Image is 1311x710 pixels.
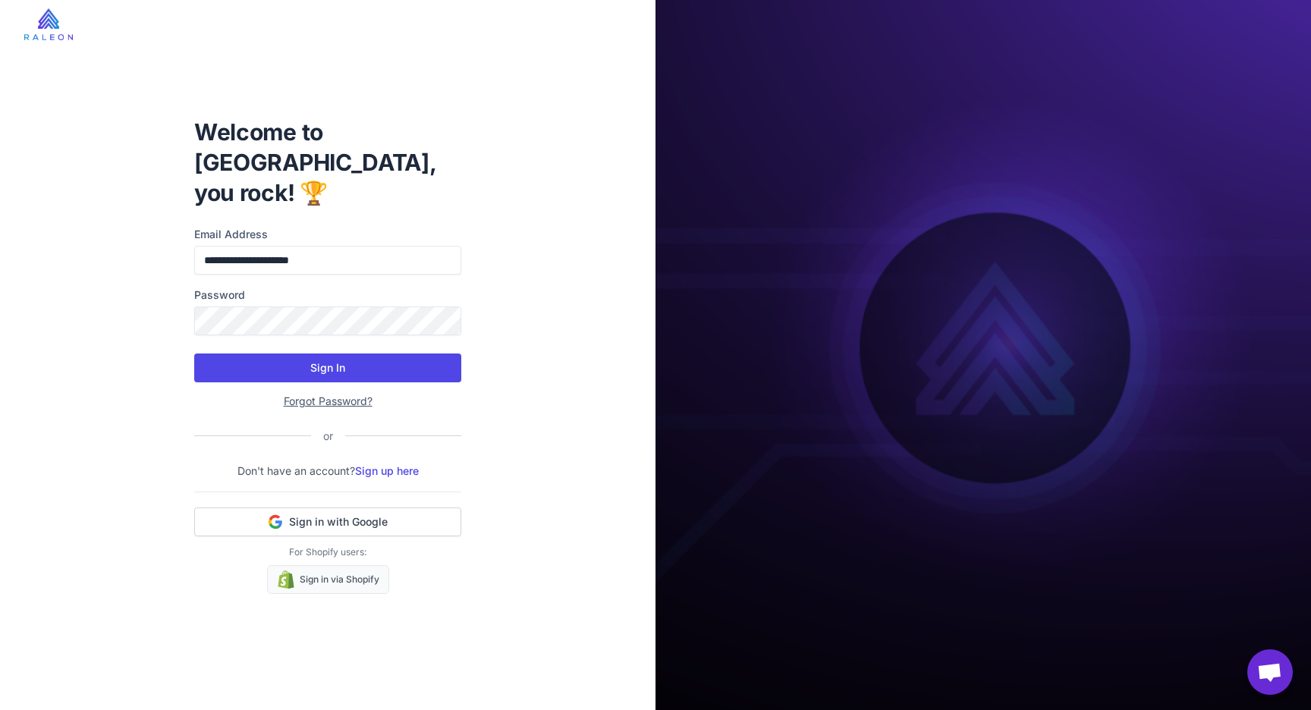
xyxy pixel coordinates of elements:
[194,507,461,536] button: Sign in with Google
[1247,649,1293,695] div: Open chat
[355,464,419,477] a: Sign up here
[194,545,461,559] p: For Shopify users:
[194,353,461,382] button: Sign In
[194,117,461,208] h1: Welcome to [GEOGRAPHIC_DATA], you rock! 🏆
[311,428,345,445] div: or
[194,463,461,479] p: Don't have an account?
[289,514,388,529] span: Sign in with Google
[24,8,73,40] img: raleon-logo-whitebg.9aac0268.jpg
[194,287,461,303] label: Password
[284,394,373,407] a: Forgot Password?
[194,226,461,243] label: Email Address
[267,565,389,594] a: Sign in via Shopify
